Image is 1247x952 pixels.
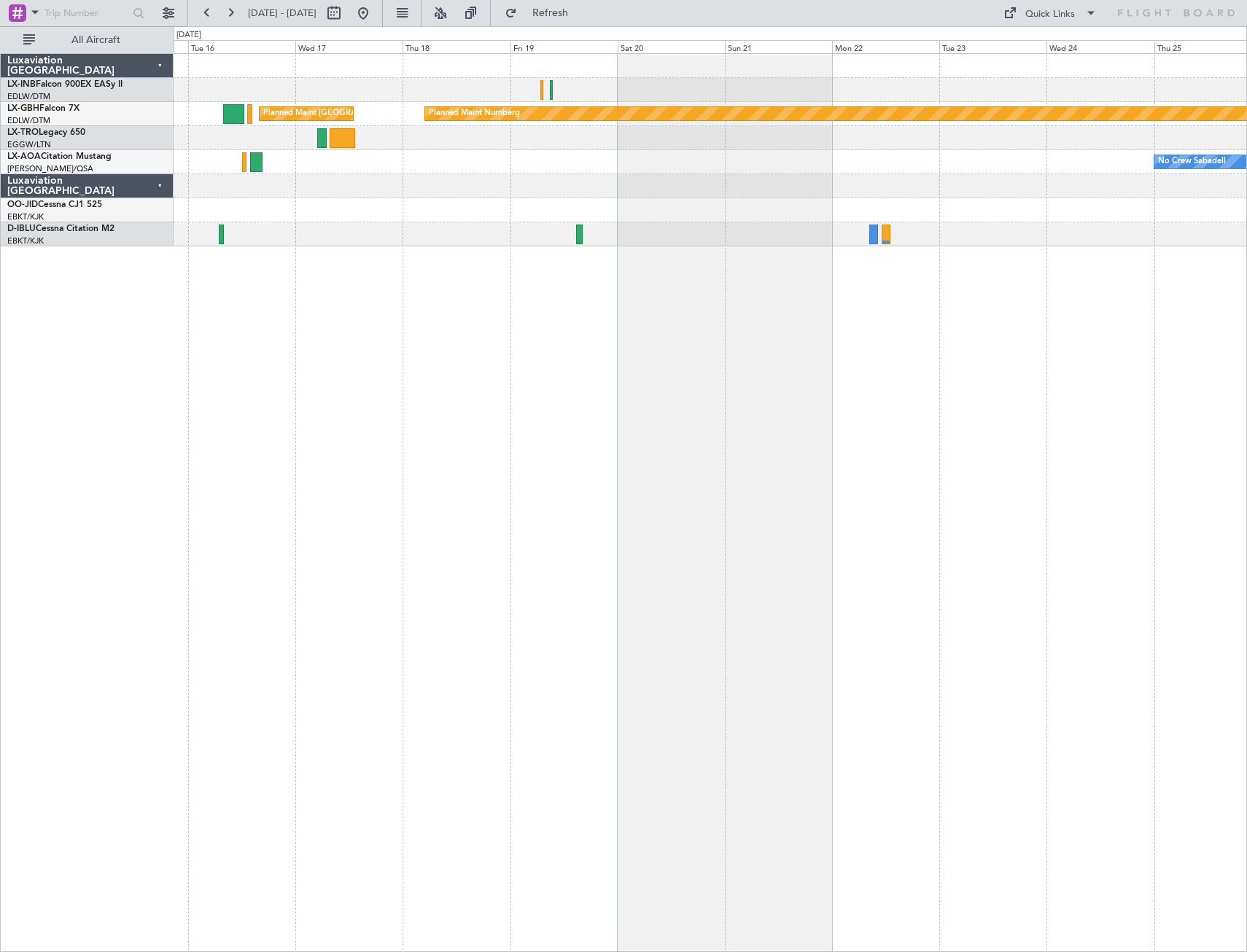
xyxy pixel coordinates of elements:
[7,235,44,246] a: EBKT/KJK
[7,152,41,161] span: LX-AOA
[7,128,85,137] a: LX-TROLegacy 650
[7,128,39,137] span: LX-TRO
[16,28,158,52] button: All Aircraft
[1046,40,1154,53] div: Wed 24
[7,139,51,150] a: EGGW/LTN
[44,2,128,24] input: Trip Number
[7,211,44,222] a: EBKT/KJK
[996,1,1104,25] button: Quick Links
[832,40,939,53] div: Mon 22
[7,163,93,174] a: [PERSON_NAME]/QSA
[7,104,39,113] span: LX-GBH
[1158,151,1226,173] div: No Crew Sabadell
[1025,7,1075,22] div: Quick Links
[295,40,403,53] div: Wed 17
[7,200,38,209] span: OO-JID
[725,40,832,53] div: Sun 21
[7,200,102,209] a: OO-JIDCessna CJ1 525
[248,7,316,20] span: [DATE] - [DATE]
[7,80,123,89] a: LX-INBFalcon 900EX EASy II
[38,35,154,45] span: All Aircraft
[7,225,114,233] a: D-IBLUCessna Citation M2
[7,225,36,233] span: D-IBLU
[7,91,50,102] a: EDLW/DTM
[939,40,1046,53] div: Tue 23
[618,40,725,53] div: Sat 20
[7,80,36,89] span: LX-INB
[7,104,79,113] a: LX-GBHFalcon 7X
[429,103,520,125] div: Planned Maint Nurnberg
[188,40,295,53] div: Tue 16
[7,115,50,126] a: EDLW/DTM
[498,1,586,25] button: Refresh
[263,103,493,125] div: Planned Maint [GEOGRAPHIC_DATA] ([GEOGRAPHIC_DATA])
[510,40,618,53] div: Fri 19
[7,152,112,161] a: LX-AOACitation Mustang
[403,40,510,53] div: Thu 18
[520,8,581,18] span: Refresh
[176,29,201,42] div: [DATE]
